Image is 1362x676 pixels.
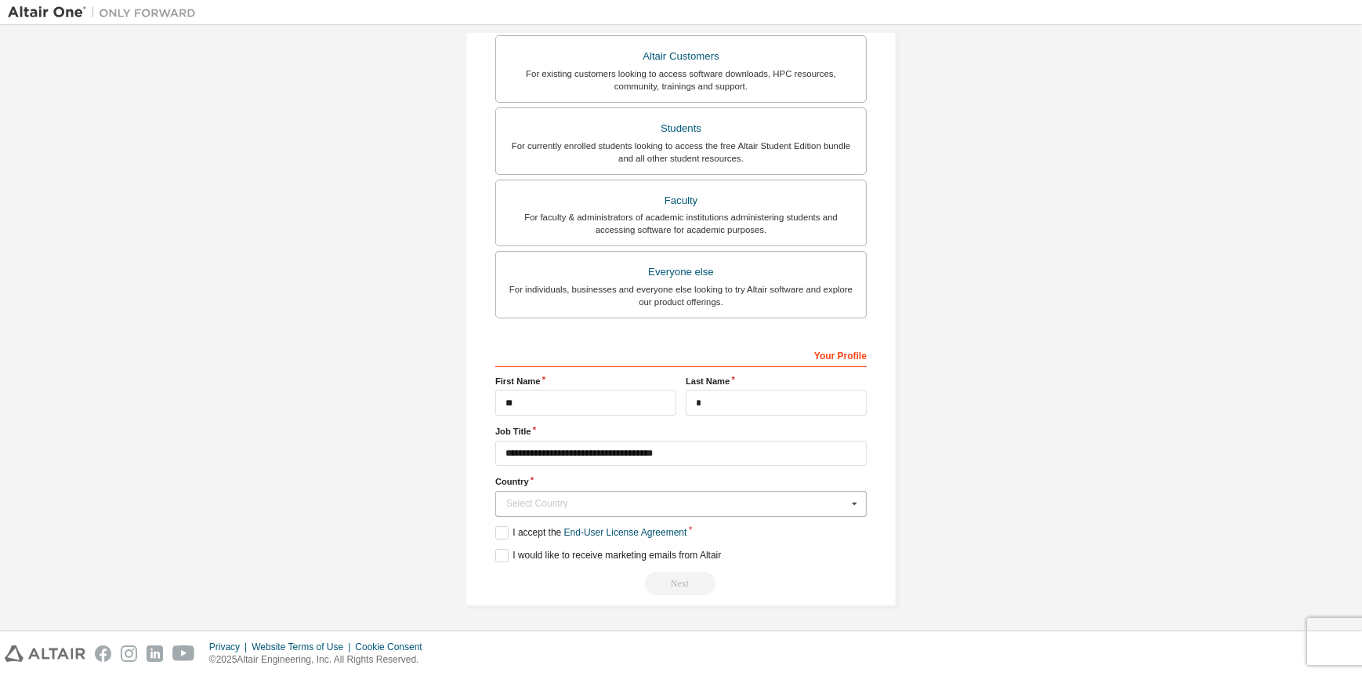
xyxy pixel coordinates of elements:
div: Read and acccept EULA to continue [495,572,867,595]
label: First Name [495,375,676,387]
div: For currently enrolled students looking to access the free Altair Student Edition bundle and all ... [505,140,857,165]
label: Country [495,475,867,488]
div: Altair Customers [505,45,857,67]
div: For existing customers looking to access software downloads, HPC resources, community, trainings ... [505,67,857,93]
div: For faculty & administrators of academic institutions administering students and accessing softwa... [505,211,857,236]
img: facebook.svg [95,645,111,662]
div: Website Terms of Use [252,641,355,653]
img: Altair One [8,5,204,20]
label: I would like to receive marketing emails from Altair [495,549,721,562]
a: End-User License Agreement [564,527,687,538]
label: Job Title [495,425,867,438]
img: altair_logo.svg [5,645,85,662]
p: © 2025 Altair Engineering, Inc. All Rights Reserved. [209,653,432,667]
div: Select Country [506,499,847,508]
img: linkedin.svg [147,645,163,662]
div: Students [505,118,857,140]
img: youtube.svg [172,645,195,662]
label: I accept the [495,526,686,540]
img: instagram.svg [121,645,137,662]
div: Everyone else [505,261,857,283]
div: For individuals, businesses and everyone else looking to try Altair software and explore our prod... [505,283,857,308]
div: Privacy [209,641,252,653]
div: Your Profile [495,342,867,367]
div: Faculty [505,190,857,212]
label: Last Name [686,375,867,387]
div: Cookie Consent [355,641,431,653]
